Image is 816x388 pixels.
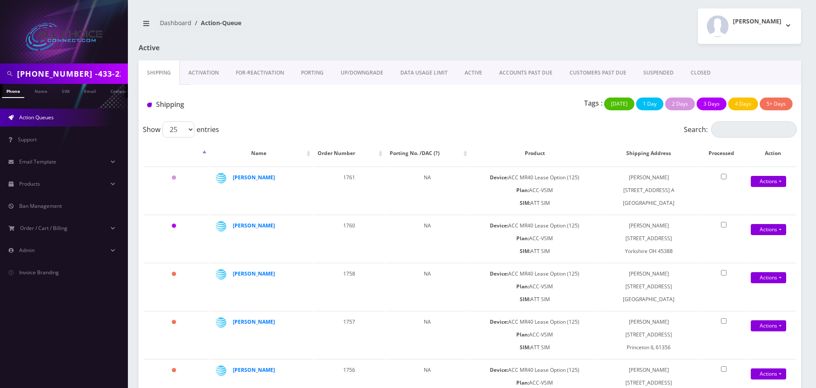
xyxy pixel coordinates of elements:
[600,167,697,214] td: [PERSON_NAME] [STREET_ADDRESS] A [GEOGRAPHIC_DATA]
[139,60,180,85] a: Shipping
[698,141,749,166] th: Processed: activate to sort column ascending
[19,269,59,276] span: Invoice Branding
[728,98,758,110] button: 4 Days
[711,121,797,138] input: Search:
[139,14,463,38] nav: breadcrumb
[160,19,191,27] a: Dashboard
[227,60,292,85] a: FOR-REActivation
[19,247,35,254] span: Admin
[491,60,561,85] a: ACCOUNTS PAST DUE
[385,263,469,310] td: NA
[2,84,24,98] a: Phone
[456,60,491,85] a: ACTIVE
[600,141,697,166] th: Shipping Address
[760,98,793,110] button: 5+ Days
[600,215,697,262] td: [PERSON_NAME] [STREET_ADDRESS] Yorkshire OH 45388
[516,187,529,194] b: Plan:
[733,18,781,25] h2: [PERSON_NAME]
[233,222,275,229] a: [PERSON_NAME]
[636,98,663,110] button: 1 Day
[19,158,56,165] span: Email Template
[392,60,456,85] a: DATA USAGE LIMIT
[313,141,385,166] th: Order Number: activate to sort column ascending
[313,215,385,262] td: 1760
[17,66,126,82] input: Search in Company
[147,101,354,109] h1: Shipping
[313,311,385,358] td: 1757
[385,167,469,214] td: NA
[233,366,275,374] a: [PERSON_NAME]
[19,202,62,210] span: Ban Management
[490,222,508,229] b: Device:
[80,84,100,97] a: Email
[749,141,796,166] th: Action
[751,320,786,331] a: Actions
[600,311,697,358] td: [PERSON_NAME] [STREET_ADDRESS] Princeton IL 61356
[490,174,508,181] b: Device:
[191,18,241,27] li: Action-Queue
[561,60,635,85] a: CUSTOMERS PAST DUE
[470,141,599,166] th: Product
[516,331,529,338] b: Plan:
[162,121,194,138] select: Showentries
[520,247,530,255] b: SIM:
[209,141,313,166] th: Name: activate to sort column ascending
[30,84,52,97] a: Name
[516,235,529,242] b: Plan:
[516,283,529,290] b: Plan:
[19,180,40,187] span: Products
[751,224,786,235] a: Actions
[313,263,385,310] td: 1758
[313,167,385,214] td: 1761
[385,141,469,166] th: Porting No. /DAC (?): activate to sort column ascending
[751,272,786,283] a: Actions
[635,60,682,85] a: SUSPENDED
[18,136,37,143] span: Support
[698,9,801,44] button: [PERSON_NAME]
[490,366,508,374] b: Device:
[20,224,67,232] span: Order / Cart / Billing
[520,296,530,303] b: SIM:
[520,199,530,207] b: SIM:
[490,318,508,325] b: Device:
[697,98,726,110] button: 3 Days
[385,215,469,262] td: NA
[684,121,797,138] label: Search:
[19,114,54,121] span: Action Queues
[26,23,102,51] img: All Choice Connect
[58,84,74,97] a: SIM
[584,98,602,108] p: Tags :
[520,344,530,351] b: SIM:
[470,215,599,262] td: ACC MR40 Lease Option (125) ACC-VSIM ATT SIM
[604,98,634,110] button: [DATE]
[600,263,697,310] td: [PERSON_NAME] [STREET_ADDRESS] [GEOGRAPHIC_DATA]
[751,368,786,379] a: Actions
[682,60,719,85] a: CLOSED
[233,318,275,325] a: [PERSON_NAME]
[470,311,599,358] td: ACC MR40 Lease Option (125) ACC-VSIM ATT SIM
[332,60,392,85] a: UP/DOWNGRADE
[490,270,508,277] b: Device:
[470,263,599,310] td: ACC MR40 Lease Option (125) ACC-VSIM ATT SIM
[665,98,695,110] button: 2 Days
[470,167,599,214] td: ACC MR40 Lease Option (125) ACC-VSIM ATT SIM
[516,379,529,386] b: Plan:
[233,174,275,181] a: [PERSON_NAME]
[385,311,469,358] td: NA
[139,44,351,52] h1: Active
[106,84,135,97] a: Company
[292,60,332,85] a: PORTING
[180,60,227,85] a: Activation
[751,176,786,187] a: Actions
[143,121,219,138] label: Show entries
[233,270,275,277] a: [PERSON_NAME]
[144,141,208,166] th: : activate to sort column descending
[147,103,152,107] img: Shipping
